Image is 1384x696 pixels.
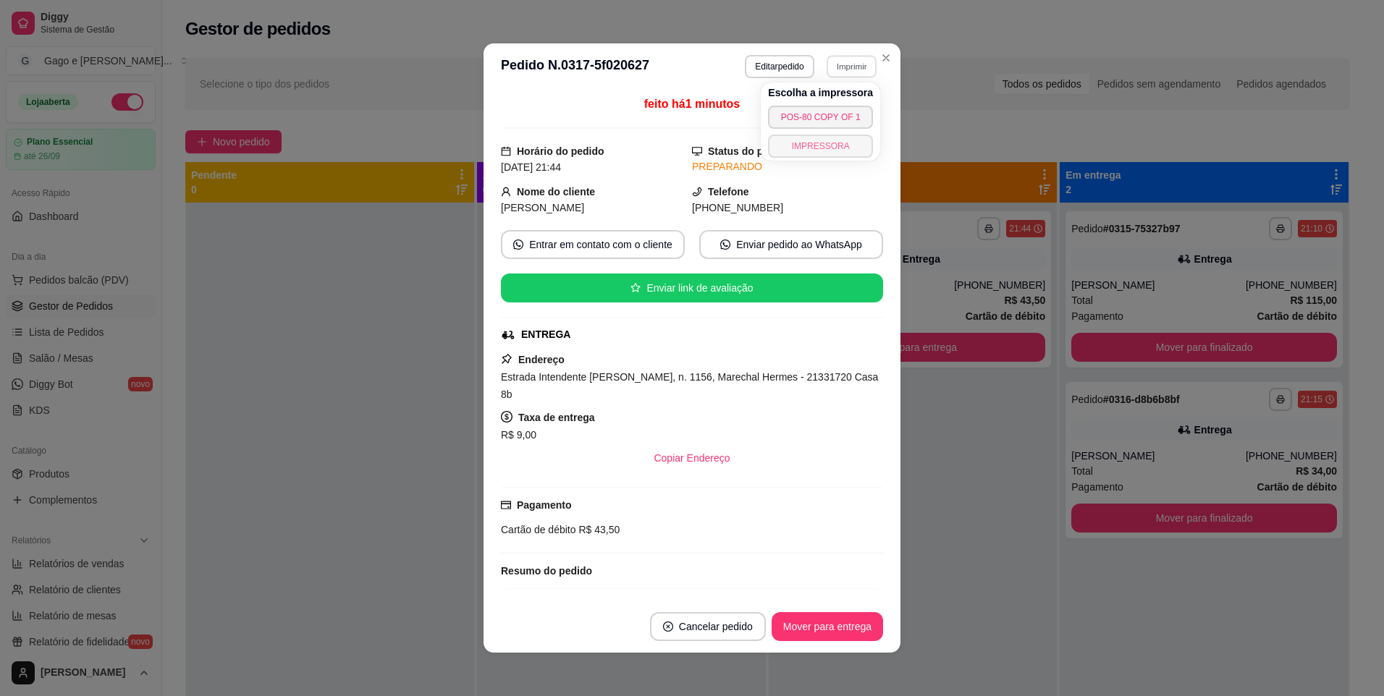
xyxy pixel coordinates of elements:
span: [PERSON_NAME] [501,202,584,213]
button: Editarpedido [745,55,814,78]
strong: Resumo do pedido [501,565,592,577]
strong: Horário do pedido [517,145,604,157]
span: R$ 43,50 [576,524,620,535]
span: whats-app [513,239,523,250]
button: whats-appEnviar pedido ao WhatsApp [699,230,883,259]
span: star [630,283,641,293]
button: Mover para entrega [772,612,883,641]
span: feito há 1 minutos [644,98,740,110]
strong: Nome do cliente [517,186,595,198]
span: [DATE] 21:44 [501,161,561,173]
h3: Pedido N. 0317-5f020627 [501,55,649,78]
strong: Status do pedido [708,145,790,157]
div: PREPARANDO [692,159,883,174]
div: ENTREGA [521,327,570,342]
h4: Escolha a impressora [768,85,873,100]
span: R$ 9,00 [501,429,536,441]
strong: Pagamento [517,499,571,511]
span: phone [692,187,702,197]
span: calendar [501,146,511,156]
span: credit-card [501,500,511,510]
span: Estrada Intendente [PERSON_NAME], n. 1156, Marechal Hermes - 21331720 Casa 8b [501,371,878,400]
button: close-circleCancelar pedido [650,612,766,641]
span: Cartão de débito [501,524,576,535]
strong: Endereço [518,354,565,365]
span: user [501,187,511,197]
span: desktop [692,146,702,156]
button: IMPRESSORA [768,135,873,158]
button: Imprimir [827,55,877,77]
strong: Taxa de entrega [518,412,595,423]
button: starEnviar link de avaliação [501,273,883,302]
span: pushpin [501,353,512,365]
span: whats-app [720,239,730,250]
button: Close [874,46,898,69]
span: [PHONE_NUMBER] [692,202,783,213]
span: close-circle [663,621,673,632]
button: POS-80 COPY OF 1 [768,106,873,129]
button: whats-appEntrar em contato com o cliente [501,230,685,259]
strong: Telefone [708,186,749,198]
span: dollar [501,411,512,423]
button: Copiar Endereço [642,444,741,472]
